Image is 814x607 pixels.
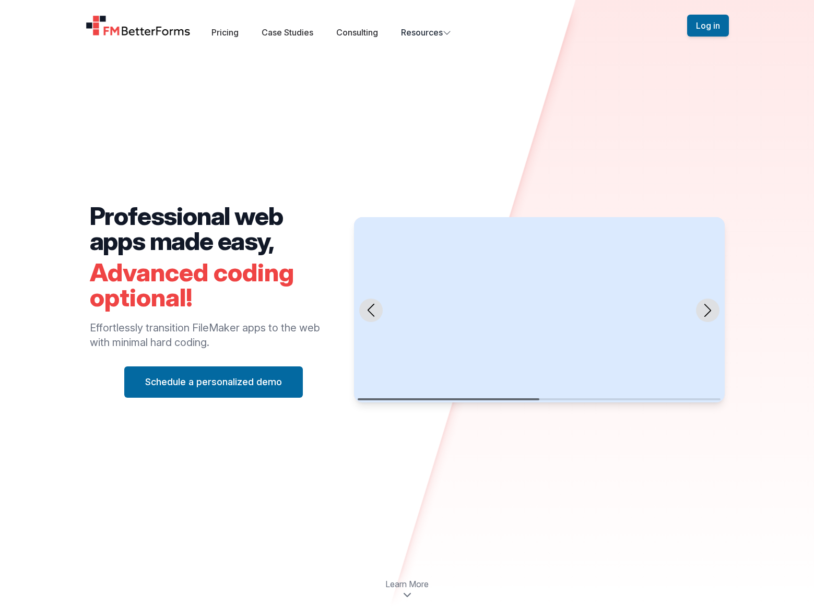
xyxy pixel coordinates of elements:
[124,366,303,398] button: Schedule a personalized demo
[86,15,191,36] a: Home
[90,320,338,350] p: Effortlessly transition FileMaker apps to the web with minimal hard coding.
[90,260,338,310] h2: Advanced coding optional!
[262,27,313,38] a: Case Studies
[90,204,338,254] h2: Professional web apps made easy,
[401,26,451,39] button: Resources
[73,13,741,39] nav: Global
[687,15,729,37] button: Log in
[354,217,724,402] swiper-slide: 1 / 2
[336,27,378,38] a: Consulting
[211,27,239,38] a: Pricing
[385,578,429,590] span: Learn More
